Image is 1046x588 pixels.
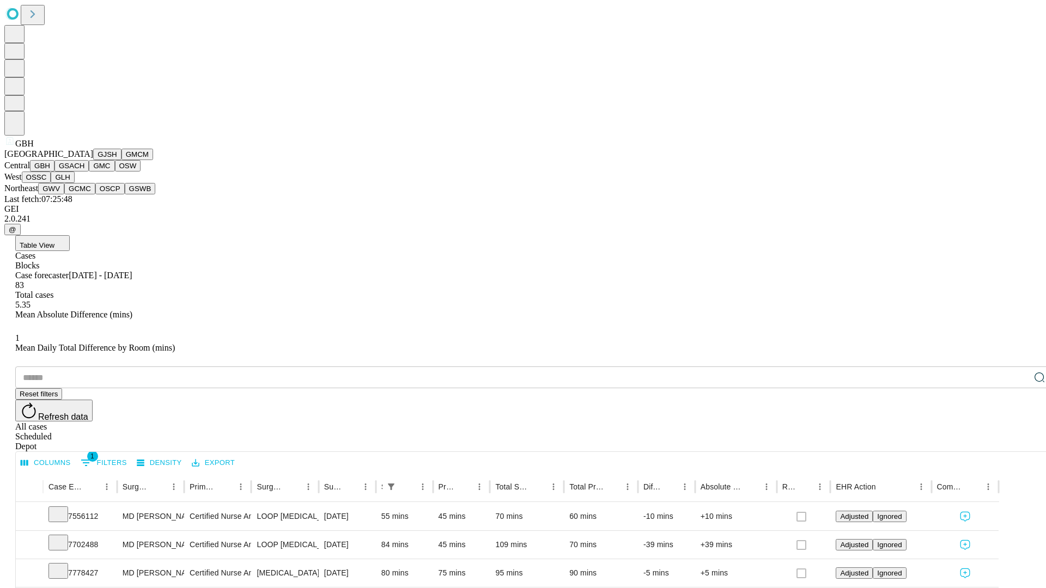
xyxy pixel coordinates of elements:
[873,511,906,522] button: Ignored
[495,531,558,559] div: 109 mins
[123,503,179,530] div: MD [PERSON_NAME]
[190,531,246,559] div: Certified Nurse Anesthetist
[546,479,561,494] button: Menu
[643,559,690,587] div: -5 mins
[569,559,633,587] div: 90 mins
[914,479,929,494] button: Menu
[15,271,69,280] span: Case forecaster
[836,539,873,550] button: Adjusted
[69,271,132,280] span: [DATE] - [DATE]
[400,479,415,494] button: Sort
[965,479,981,494] button: Sort
[701,559,771,587] div: +5 mins
[54,160,89,171] button: GSACH
[495,482,530,491] div: Total Scheduled Duration
[343,479,358,494] button: Sort
[569,503,633,530] div: 60 mins
[605,479,620,494] button: Sort
[18,455,74,471] button: Select columns
[643,531,690,559] div: -39 mins
[358,479,373,494] button: Menu
[381,531,428,559] div: 84 mins
[840,512,868,520] span: Adjusted
[495,559,558,587] div: 95 mins
[15,139,34,148] span: GBH
[9,225,16,234] span: @
[123,531,179,559] div: MD [PERSON_NAME]
[89,160,114,171] button: GMC
[15,290,53,299] span: Total cases
[812,479,828,494] button: Menu
[877,541,902,549] span: Ignored
[189,455,238,471] button: Export
[15,343,175,352] span: Mean Daily Total Difference by Room (mins)
[324,531,370,559] div: [DATE]
[797,479,812,494] button: Sort
[38,183,64,194] button: GWV
[123,482,150,491] div: Surgeon Name
[759,479,774,494] button: Menu
[701,482,743,491] div: Absolute Difference
[873,539,906,550] button: Ignored
[87,451,98,462] span: 1
[701,503,771,530] div: +10 mins
[48,531,112,559] div: 7702488
[643,503,690,530] div: -10 mins
[873,567,906,579] button: Ignored
[15,333,20,342] span: 1
[439,559,485,587] div: 75 mins
[38,412,88,421] span: Refresh data
[218,479,233,494] button: Sort
[677,479,692,494] button: Menu
[840,569,868,577] span: Adjusted
[190,503,246,530] div: Certified Nurse Anesthetist
[981,479,996,494] button: Menu
[15,235,70,251] button: Table View
[20,241,54,249] span: Table View
[569,482,604,491] div: Total Predicted Duration
[937,482,964,491] div: Comments
[384,479,399,494] button: Show filters
[78,454,130,471] button: Show filters
[381,482,382,491] div: Scheduled In Room Duration
[257,503,313,530] div: LOOP [MEDICAL_DATA] EXCISION PROCEDURE
[324,559,370,587] div: [DATE]
[836,567,873,579] button: Adjusted
[190,482,217,491] div: Primary Service
[15,400,93,421] button: Refresh data
[531,479,546,494] button: Sort
[877,479,892,494] button: Sort
[21,507,38,526] button: Expand
[415,479,430,494] button: Menu
[4,161,30,170] span: Central
[30,160,54,171] button: GBH
[301,479,316,494] button: Menu
[4,214,1042,224] div: 2.0.241
[384,479,399,494] div: 1 active filter
[190,559,246,587] div: Certified Nurse Anesthetist
[257,559,313,587] div: [MEDICAL_DATA] [MEDICAL_DATA] AND OR [MEDICAL_DATA]
[439,503,485,530] div: 45 mins
[166,479,181,494] button: Menu
[701,531,771,559] div: +39 mins
[123,559,179,587] div: MD [PERSON_NAME]
[15,280,24,290] span: 83
[15,300,31,309] span: 5.35
[151,479,166,494] button: Sort
[285,479,301,494] button: Sort
[134,455,185,471] button: Density
[877,569,902,577] span: Ignored
[257,482,284,491] div: Surgery Name
[93,149,121,160] button: GJSH
[21,564,38,583] button: Expand
[257,531,313,559] div: LOOP [MEDICAL_DATA] EXCISION PROCEDURE
[115,160,141,171] button: OSW
[782,482,796,491] div: Resolved in EHR
[48,559,112,587] div: 7778427
[22,171,51,183] button: OSSC
[662,479,677,494] button: Sort
[125,183,156,194] button: GSWB
[324,503,370,530] div: [DATE]
[84,479,99,494] button: Sort
[48,482,83,491] div: Case Epic Id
